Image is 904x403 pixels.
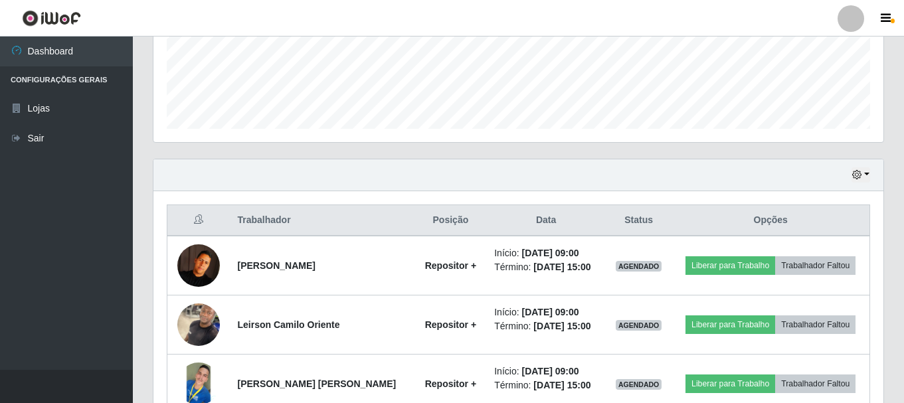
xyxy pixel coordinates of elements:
[229,205,414,236] th: Trabalhador
[616,320,662,331] span: AGENDADO
[237,319,339,330] strong: Leirson Camilo Oriente
[685,315,775,334] button: Liberar para Trabalho
[616,261,662,272] span: AGENDADO
[521,366,579,376] time: [DATE] 09:00
[616,379,662,390] span: AGENDADO
[237,260,315,271] strong: [PERSON_NAME]
[775,315,856,334] button: Trabalhador Faltou
[494,260,598,274] li: Término:
[533,380,590,390] time: [DATE] 15:00
[237,378,396,389] strong: [PERSON_NAME] [PERSON_NAME]
[425,319,476,330] strong: Repositor +
[494,364,598,378] li: Início:
[606,205,672,236] th: Status
[494,305,598,319] li: Início:
[494,378,598,392] li: Término:
[521,307,579,317] time: [DATE] 09:00
[685,374,775,393] button: Liberar para Trabalho
[672,205,869,236] th: Opções
[425,260,476,271] strong: Repositor +
[775,374,856,393] button: Trabalhador Faltou
[775,256,856,275] button: Trabalhador Faltou
[685,256,775,275] button: Liberar para Trabalho
[22,10,81,27] img: CoreUI Logo
[415,205,487,236] th: Posição
[521,248,579,258] time: [DATE] 09:00
[486,205,606,236] th: Data
[494,319,598,333] li: Término:
[533,321,590,331] time: [DATE] 15:00
[177,244,220,287] img: 1696853785508.jpeg
[533,262,590,272] time: [DATE] 15:00
[494,246,598,260] li: Início:
[425,378,476,389] strong: Repositor +
[177,296,220,353] img: 1748488941321.jpeg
